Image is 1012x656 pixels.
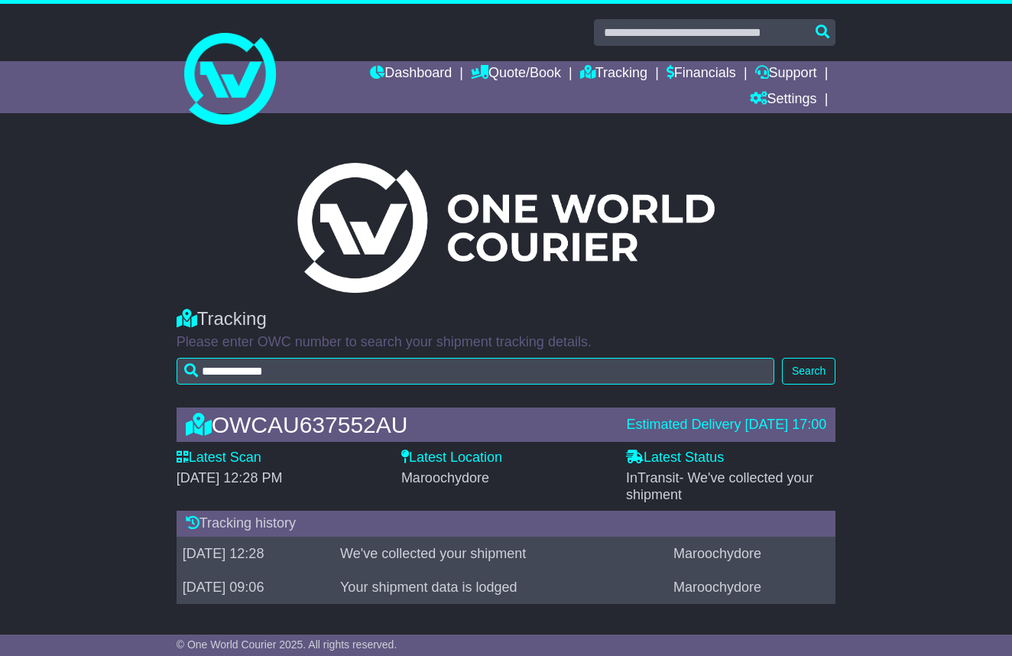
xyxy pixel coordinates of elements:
img: Light [297,163,715,293]
span: [DATE] 12:28 PM [177,470,283,486]
a: Settings [750,87,817,113]
div: Estimated Delivery [DATE] 17:00 [627,417,827,434]
div: OWCAU637552AU [178,412,619,437]
span: Maroochydore [401,470,489,486]
p: Please enter OWC number to search your shipment tracking details. [177,334,836,351]
td: [DATE] 12:28 [177,537,334,570]
td: [DATE] 09:06 [177,570,334,604]
label: Latest Location [401,450,502,466]
div: Tracking [177,308,836,330]
a: Dashboard [370,61,452,87]
label: Latest Status [626,450,724,466]
td: Your shipment data is lodged [334,570,667,604]
div: Tracking history [177,511,836,537]
a: Financials [667,61,736,87]
td: Maroochydore [667,537,835,570]
a: Support [755,61,817,87]
td: We've collected your shipment [334,537,667,570]
td: Maroochydore [667,570,835,604]
button: Search [782,358,835,385]
span: © One World Courier 2025. All rights reserved. [177,638,397,651]
span: - We've collected your shipment [626,470,814,502]
a: Tracking [580,61,647,87]
a: Quote/Book [471,61,561,87]
span: InTransit [626,470,814,502]
label: Latest Scan [177,450,261,466]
